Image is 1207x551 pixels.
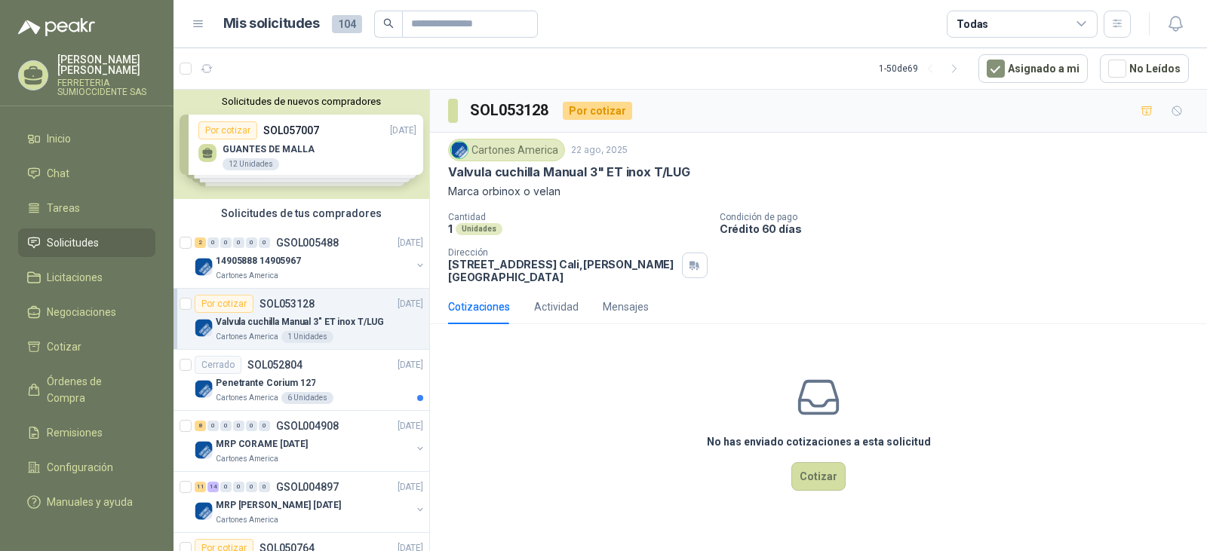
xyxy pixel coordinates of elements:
[259,421,270,431] div: 0
[448,164,690,180] p: Valvula cuchilla Manual 3" ET inox T/LUG
[448,247,676,258] p: Dirección
[223,13,320,35] h1: Mis solicitudes
[207,482,219,492] div: 14
[398,419,423,433] p: [DATE]
[216,514,278,526] p: Cartones America
[47,459,113,476] span: Configuración
[18,453,155,482] a: Configuración
[259,482,270,492] div: 0
[281,392,333,404] div: 6 Unidades
[470,99,551,122] h3: SOL053128
[195,482,206,492] div: 11
[456,223,502,235] div: Unidades
[720,212,1201,222] p: Condición de pago
[195,258,213,276] img: Company Logo
[216,498,341,513] p: MRP [PERSON_NAME] [DATE]
[720,222,1201,235] p: Crédito 60 días
[233,421,244,431] div: 0
[47,130,71,147] span: Inicio
[18,298,155,326] a: Negociaciones
[195,417,426,465] a: 8 0 0 0 0 0 GSOL004908[DATE] Company LogoMRP CORAME [DATE]Cartones America
[174,199,429,228] div: Solicitudes de tus compradores
[448,183,1189,200] p: Marca orbinox o velan
[47,304,116,320] span: Negociaciones
[246,482,257,492] div: 0
[398,297,423,311] p: [DATE]
[281,331,333,343] div: 1 Unidades
[563,102,632,120] div: Por cotizar
[233,237,244,248] div: 0
[448,212,708,222] p: Cantidad
[18,228,155,257] a: Solicitudes
[448,298,510,315] div: Cotizaciones
[47,338,81,355] span: Cotizar
[448,139,565,161] div: Cartones America
[47,373,141,406] span: Órdenes de Compra
[195,478,426,526] a: 11 14 0 0 0 0 GSOL004897[DATE] Company LogoMRP [PERSON_NAME] [DATE]Cartones America
[18,18,95,36] img: Logo peakr
[57,78,155,96] p: FERRETERIA SUMIOCCIDENTE SAS
[18,159,155,188] a: Chat
[259,237,270,248] div: 0
[18,124,155,153] a: Inicio
[276,421,339,431] p: GSOL004908
[233,482,244,492] div: 0
[957,16,988,32] div: Todas
[332,15,362,33] span: 104
[180,96,423,107] button: Solicitudes de nuevos compradores
[260,298,315,309] p: SOL053128
[398,358,423,372] p: [DATE]
[707,433,931,450] h3: No has enviado cotizaciones a esta solicitud
[195,356,241,374] div: Cerrado
[18,488,155,516] a: Manuales y ayuda
[47,494,133,510] span: Manuales y ayuda
[451,142,468,158] img: Company Logo
[448,258,676,283] p: [STREET_ADDRESS] Cali , [PERSON_NAME][GEOGRAPHIC_DATA]
[174,350,429,411] a: CerradoSOL052804[DATE] Company LogoPenetrante Corium 127Cartones America6 Unidades
[398,236,423,250] p: [DATE]
[47,234,99,251] span: Solicitudes
[603,298,649,315] div: Mensajes
[448,222,453,235] p: 1
[383,18,394,29] span: search
[220,237,232,248] div: 0
[246,237,257,248] div: 0
[791,462,846,491] button: Cotizar
[207,421,219,431] div: 0
[216,437,308,452] p: MRP CORAME [DATE]
[571,143,628,158] p: 22 ago, 2025
[18,418,155,447] a: Remisiones
[216,453,278,465] p: Cartones America
[978,54,1088,83] button: Asignado a mi
[195,380,213,398] img: Company Logo
[220,482,232,492] div: 0
[18,367,155,412] a: Órdenes de Compra
[216,392,278,404] p: Cartones America
[216,254,301,268] p: 14905888 14905967
[216,270,278,282] p: Cartones America
[195,502,213,520] img: Company Logo
[57,54,155,75] p: [PERSON_NAME] [PERSON_NAME]
[534,298,579,315] div: Actividad
[276,482,339,492] p: GSOL004897
[276,237,339,248] p: GSOL005488
[246,421,257,431] div: 0
[174,289,429,350] a: Por cotizarSOL053128[DATE] Company LogoValvula cuchilla Manual 3" ET inox T/LUGCartones America1 ...
[195,237,206,248] div: 2
[47,165,69,182] span: Chat
[195,421,206,431] div: 8
[18,194,155,222] a: Tareas
[47,269,103,286] span: Licitaciones
[216,315,384,329] p: Valvula cuchilla Manual 3" ET inox T/LUG
[220,421,232,431] div: 0
[247,360,303,370] p: SOL052804
[195,319,213,337] img: Company Logo
[195,295,253,313] div: Por cotizar
[195,234,426,282] a: 2 0 0 0 0 0 GSOL005488[DATE] Company Logo14905888 14905967Cartones America
[1100,54,1189,83] button: No Leídos
[195,441,213,459] img: Company Logo
[216,331,278,343] p: Cartones America
[216,376,315,390] p: Penetrante Corium 127
[174,90,429,199] div: Solicitudes de nuevos compradoresPor cotizarSOL057007[DATE] GUANTES DE MALLA12 UnidadesPor cotiza...
[398,480,423,494] p: [DATE]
